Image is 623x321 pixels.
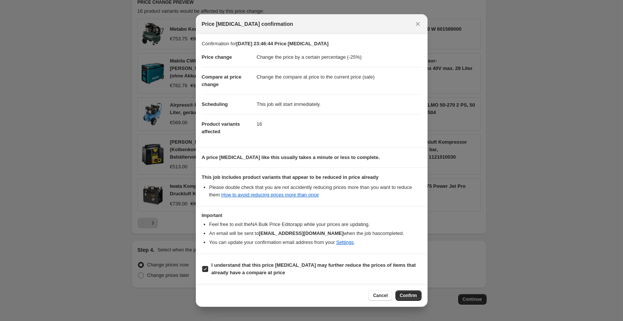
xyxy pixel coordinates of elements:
b: [EMAIL_ADDRESS][DOMAIN_NAME] [259,230,343,236]
b: [DATE] 23:46:44 Price [MEDICAL_DATA] [236,41,329,46]
p: Confirmation for [202,40,422,48]
span: Price [MEDICAL_DATA] confirmation [202,20,293,28]
b: This job includes product variants that appear to be reduced in price already [202,174,379,180]
button: Close [413,19,423,29]
b: A price [MEDICAL_DATA] like this usually takes a minute or less to complete. [202,155,380,160]
li: An email will be sent to when the job has completed . [209,230,422,237]
dd: Change the price by a certain percentage (-25%) [257,48,422,67]
li: You can update your confirmation email address from your . [209,239,422,246]
h3: Important [202,213,422,218]
button: Cancel [368,290,392,301]
li: Feel free to exit the NA Bulk Price Editor app while your prices are updating. [209,221,422,228]
span: Confirm [400,293,417,299]
span: Compare at price change [202,74,241,87]
span: Price change [202,54,232,60]
span: Cancel [373,293,388,299]
span: Scheduling [202,101,228,107]
a: How to avoid reducing prices more than once [221,192,319,198]
dd: Change the compare at price to the current price (sale) [257,67,422,87]
dd: 16 [257,114,422,134]
button: Confirm [395,290,422,301]
span: Product variants affected [202,121,240,134]
b: I understand that this price [MEDICAL_DATA] may further reduce the prices of items that already h... [212,262,416,275]
li: Please double check that you are not accidently reducing prices more than you want to reduce them [209,184,422,199]
a: Settings [336,239,354,245]
dd: This job will start immediately. [257,94,422,114]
